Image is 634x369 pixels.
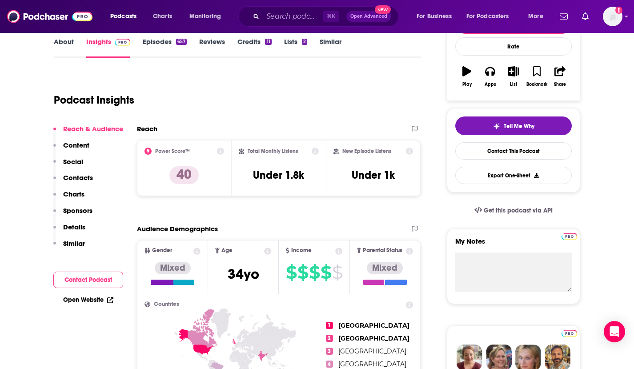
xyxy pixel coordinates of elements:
a: Pro website [562,329,577,337]
button: List [502,60,525,92]
span: Income [291,248,312,253]
button: Contact Podcast [53,272,123,288]
span: 2 [326,335,333,342]
span: $ [321,265,331,280]
button: open menu [461,9,522,24]
button: Show profile menu [603,7,622,26]
div: 2 [302,39,307,45]
div: 657 [176,39,187,45]
span: $ [297,265,308,280]
label: My Notes [455,237,572,253]
span: New [375,5,391,14]
h2: Audience Demographics [137,225,218,233]
p: Details [63,223,85,231]
div: Search podcasts, credits, & more... [247,6,407,27]
a: Get this podcast via API [467,200,560,221]
img: Podchaser - Follow, Share and Rate Podcasts [7,8,92,25]
span: More [528,10,543,23]
button: open menu [522,9,554,24]
span: For Podcasters [466,10,509,23]
h2: New Episode Listens [342,148,391,154]
p: Charts [63,190,84,198]
img: Podchaser Pro [562,233,577,240]
div: Mixed [367,262,403,274]
button: Charts [53,190,84,206]
button: Play [455,60,478,92]
span: Age [221,248,233,253]
img: tell me why sparkle [493,123,500,130]
a: Show notifications dropdown [556,9,571,24]
button: Contacts [53,173,93,190]
p: 40 [169,166,199,184]
span: 3 [326,348,333,355]
p: Social [63,157,83,166]
button: Reach & Audience [53,124,123,141]
span: Charts [153,10,172,23]
h2: Power Score™ [155,148,190,154]
h1: Podcast Insights [54,93,134,107]
button: Similar [53,239,85,256]
img: User Profile [603,7,622,26]
span: $ [286,265,297,280]
h2: Total Monthly Listens [248,148,298,154]
p: Reach & Audience [63,124,123,133]
a: Charts [147,9,177,24]
h2: Reach [137,124,157,133]
div: Bookmark [526,82,547,87]
button: Content [53,141,89,157]
button: open menu [104,9,148,24]
img: Podchaser Pro [115,39,130,46]
span: For Business [417,10,452,23]
button: Details [53,223,85,239]
button: Export One-Sheet [455,167,572,184]
div: Mixed [155,262,191,274]
span: Countries [154,301,179,307]
p: Similar [63,239,85,248]
button: Social [53,157,83,174]
a: InsightsPodchaser Pro [86,37,130,58]
p: Contacts [63,173,93,182]
a: Episodes657 [143,37,187,58]
div: 11 [265,39,271,45]
a: About [54,37,74,58]
span: Tell Me Why [504,123,534,130]
span: Monitoring [189,10,221,23]
button: Apps [478,60,502,92]
span: Logged in as patiencebaldacci [603,7,622,26]
a: Lists2 [284,37,307,58]
span: Open Advanced [350,14,387,19]
a: Reviews [199,37,225,58]
a: Show notifications dropdown [578,9,592,24]
a: Similar [320,37,341,58]
span: ⌘ K [323,11,339,22]
span: [GEOGRAPHIC_DATA] [338,334,409,342]
h3: Under 1k [352,168,395,182]
svg: Add a profile image [615,7,622,14]
a: Credits11 [237,37,271,58]
input: Search podcasts, credits, & more... [263,9,323,24]
span: 1 [326,322,333,329]
button: open menu [410,9,463,24]
a: Pro website [562,232,577,240]
span: 4 [326,361,333,368]
span: [GEOGRAPHIC_DATA] [338,360,406,368]
div: Play [462,82,472,87]
div: List [510,82,517,87]
span: Get this podcast via API [484,207,553,214]
a: Open Website [63,296,113,304]
div: Rate [455,37,572,56]
img: Podchaser Pro [562,330,577,337]
p: Content [63,141,89,149]
button: tell me why sparkleTell Me Why [455,116,572,135]
span: [GEOGRAPHIC_DATA] [338,321,409,329]
button: Bookmark [525,60,548,92]
div: Open Intercom Messenger [604,321,625,342]
span: $ [332,265,342,280]
button: open menu [183,9,233,24]
a: Contact This Podcast [455,142,572,160]
span: Podcasts [110,10,136,23]
span: Gender [152,248,172,253]
button: Open AdvancedNew [346,11,391,22]
button: Sponsors [53,206,92,223]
